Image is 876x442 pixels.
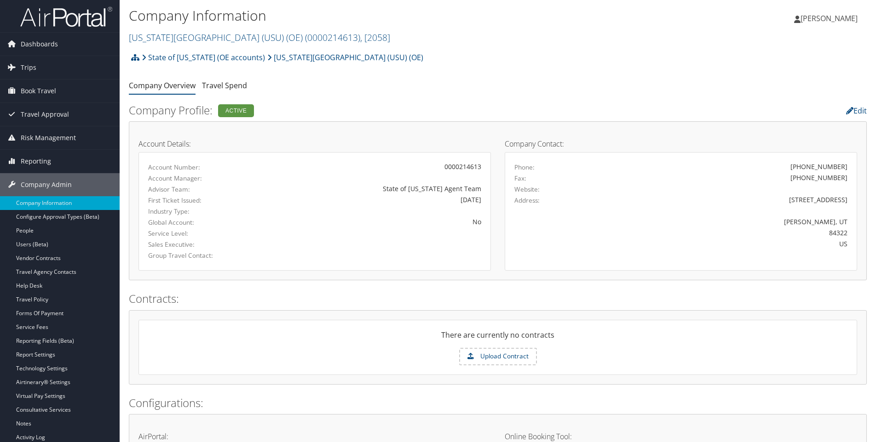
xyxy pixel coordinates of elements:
label: Group Travel Contact: [148,251,250,260]
a: State of [US_STATE] (OE accounts) [142,48,265,67]
div: [DATE] [264,195,481,204]
label: Upload Contract [460,349,536,364]
h4: AirPortal: [138,433,491,440]
a: [US_STATE][GEOGRAPHIC_DATA] (USU) (OE) [267,48,423,67]
label: Sales Executive: [148,240,250,249]
span: Dashboards [21,33,58,56]
span: Reporting [21,150,51,173]
a: Travel Spend [202,80,247,91]
h4: Online Booking Tool: [505,433,857,440]
a: [PERSON_NAME] [794,5,867,32]
label: Address: [514,196,540,205]
span: , [ 2058 ] [360,31,390,44]
div: Active [218,104,254,117]
label: Account Number: [148,163,250,172]
div: [STREET_ADDRESS] [601,195,848,204]
a: Company Overview [129,80,196,91]
div: [PERSON_NAME], UT [601,217,848,227]
div: [PHONE_NUMBER] [790,173,847,182]
h2: Contracts: [129,291,867,306]
h4: Company Contact: [505,140,857,147]
h2: Company Profile: [129,102,616,118]
h2: Configurations: [129,395,867,411]
label: Advisor Team: [148,185,250,194]
div: US [601,239,848,249]
span: Trips [21,56,36,79]
div: There are currently no contracts [139,329,857,348]
span: ( 0000214613 ) [305,31,360,44]
label: Fax: [514,174,526,183]
a: Edit [846,106,867,116]
div: 0000214613 [264,162,481,171]
label: Phone: [514,163,535,172]
span: [PERSON_NAME] [801,13,858,23]
label: First Ticket Issued: [148,196,250,205]
span: Risk Management [21,126,76,149]
a: [US_STATE][GEOGRAPHIC_DATA] (USU) (OE) [129,31,390,44]
div: No [264,217,481,227]
label: Account Manager: [148,174,250,183]
label: Website: [514,185,540,194]
div: 84322 [601,228,848,238]
h1: Company Information [129,6,621,25]
label: Global Account: [148,218,250,227]
span: Book Travel [21,79,56,102]
span: Company Admin [21,173,72,196]
span: Travel Approval [21,103,69,126]
div: State of [US_STATE] Agent Team [264,184,481,193]
img: airportal-logo.png [20,6,112,28]
label: Service Level: [148,229,250,238]
div: [PHONE_NUMBER] [790,162,847,171]
h4: Account Details: [138,140,491,147]
label: Industry Type: [148,207,250,216]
